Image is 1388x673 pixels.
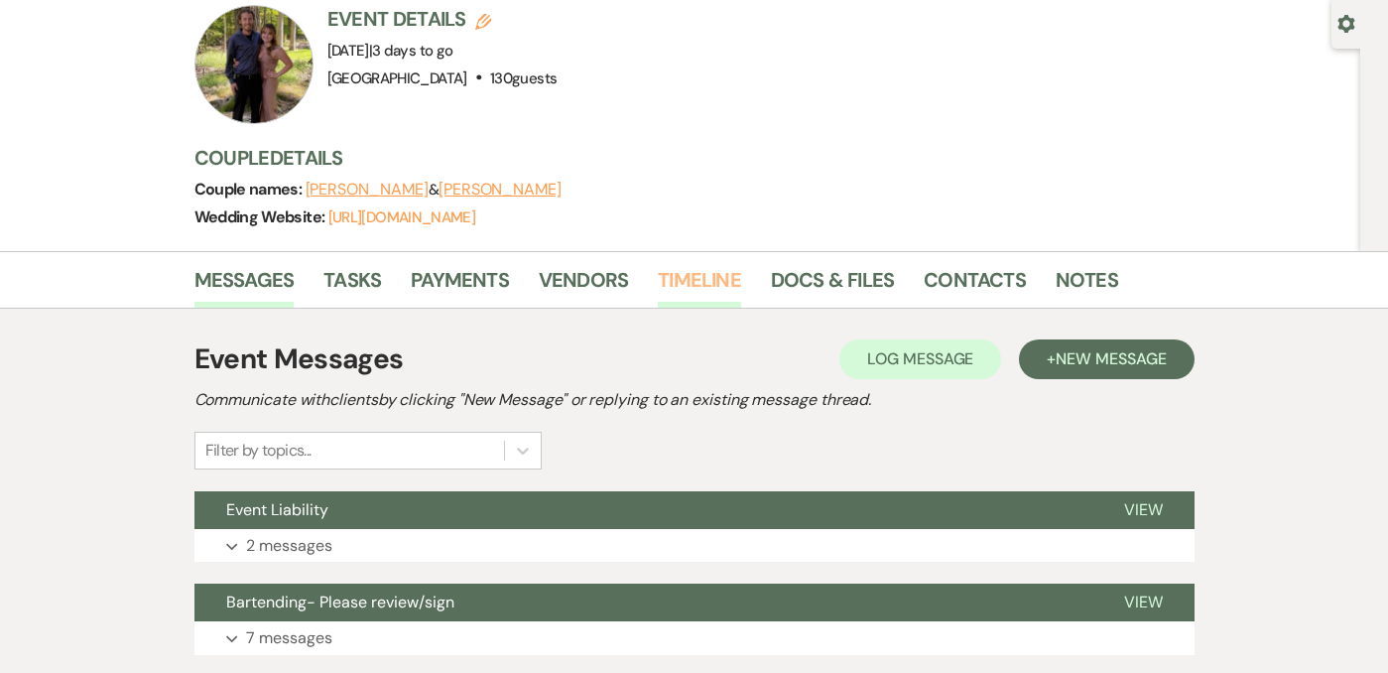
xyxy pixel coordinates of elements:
button: View [1092,584,1195,621]
span: 3 days to go [372,41,452,61]
a: Tasks [323,264,381,308]
button: View [1092,491,1195,529]
a: Notes [1056,264,1118,308]
button: [PERSON_NAME] [306,182,429,198]
span: [DATE] [327,41,453,61]
button: 2 messages [194,529,1195,563]
a: Messages [194,264,295,308]
a: Timeline [658,264,741,308]
span: 130 guests [490,68,557,88]
span: New Message [1056,348,1166,369]
p: 7 messages [246,625,332,651]
span: Event Liability [226,499,328,520]
h3: Couple Details [194,144,1306,172]
button: +New Message [1019,339,1194,379]
button: 7 messages [194,621,1195,655]
span: Log Message [867,348,973,369]
a: Vendors [539,264,628,308]
span: View [1124,499,1163,520]
button: Event Liability [194,491,1092,529]
span: | [369,41,453,61]
p: 2 messages [246,533,332,559]
button: Log Message [839,339,1001,379]
a: Contacts [924,264,1026,308]
a: Docs & Files [771,264,894,308]
a: Payments [411,264,509,308]
h3: Event Details [327,5,558,33]
button: [PERSON_NAME] [439,182,562,198]
h2: Communicate with clients by clicking "New Message" or replying to an existing message thread. [194,388,1195,412]
span: Couple names: [194,179,306,200]
span: Bartending- Please review/sign [226,592,454,612]
h1: Event Messages [194,338,404,380]
span: & [306,180,562,200]
a: [URL][DOMAIN_NAME] [328,207,475,227]
button: Bartending- Please review/sign [194,584,1092,621]
div: Filter by topics... [205,439,312,463]
span: View [1124,592,1163,612]
span: Wedding Website: [194,206,328,227]
span: [GEOGRAPHIC_DATA] [327,68,467,88]
button: Open lead details [1337,13,1355,32]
